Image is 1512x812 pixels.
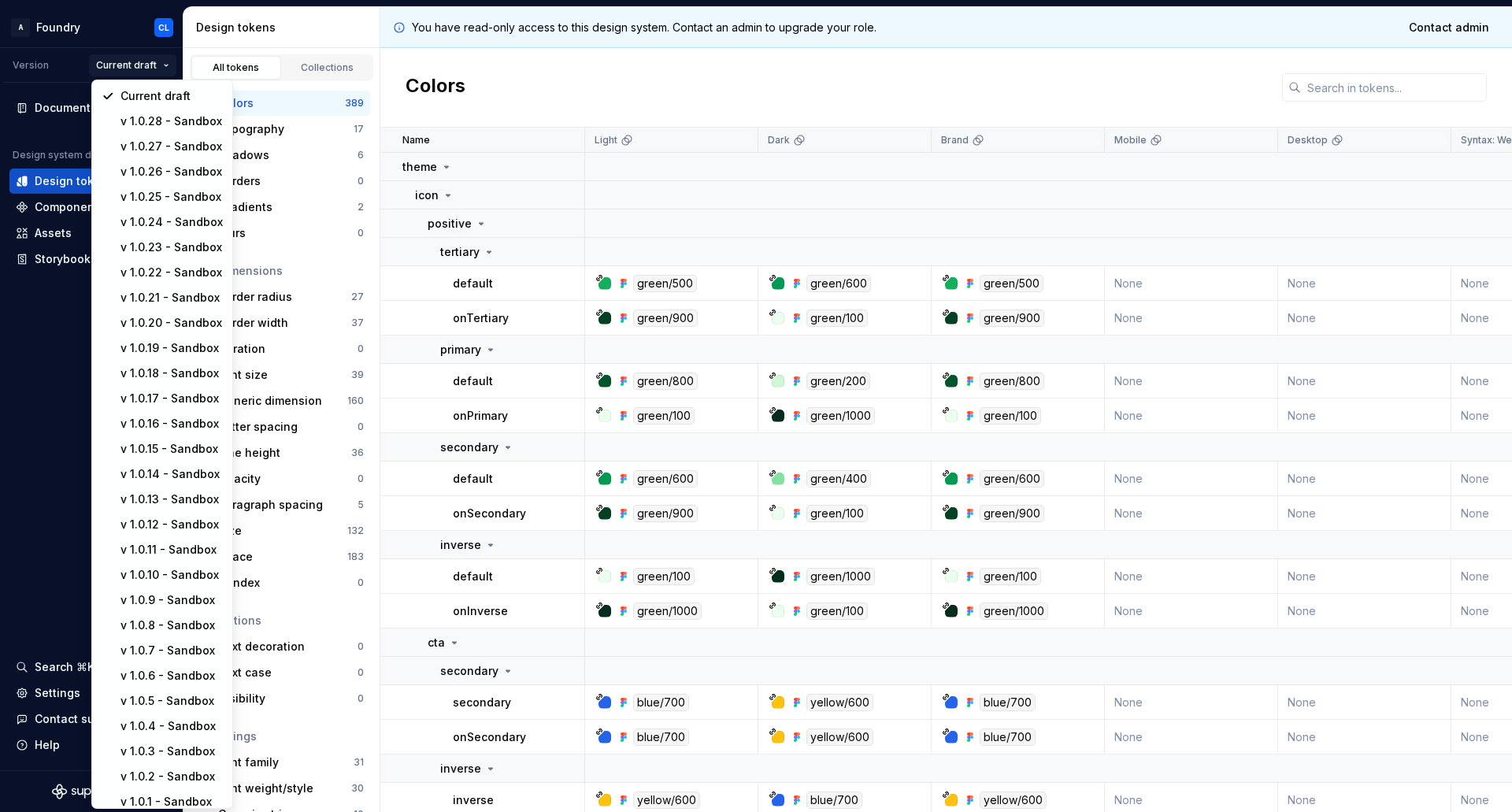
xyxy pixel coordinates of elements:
[120,416,223,432] div: v 1.0.16 - Sandbox
[120,441,223,457] div: v 1.0.15 - Sandbox
[120,517,223,532] div: v 1.0.12 - Sandbox
[120,643,223,658] div: v 1.0.7 - Sandbox
[120,542,223,558] div: v 1.0.11 - Sandbox
[120,769,223,784] div: v 1.0.2 - Sandbox
[120,340,223,356] div: v 1.0.19 - Sandbox
[120,189,223,205] div: v 1.0.25 - Sandbox
[120,315,223,331] div: v 1.0.20 - Sandbox
[120,164,223,180] div: v 1.0.26 - Sandbox
[120,113,223,129] div: v 1.0.28 - Sandbox
[120,592,223,608] div: v 1.0.9 - Sandbox
[120,491,223,507] div: v 1.0.13 - Sandbox
[120,290,223,306] div: v 1.0.21 - Sandbox
[120,567,223,583] div: v 1.0.10 - Sandbox
[120,391,223,406] div: v 1.0.17 - Sandbox
[120,466,223,482] div: v 1.0.14 - Sandbox
[120,668,223,684] div: v 1.0.6 - Sandbox
[120,139,223,154] div: v 1.0.27 - Sandbox
[120,365,223,381] div: v 1.0.18 - Sandbox
[120,794,223,810] div: v 1.0.1 - Sandbox
[120,214,223,230] div: v 1.0.24 - Sandbox
[120,693,223,709] div: v 1.0.5 - Sandbox
[120,718,223,734] div: v 1.0.4 - Sandbox
[120,617,223,633] div: v 1.0.8 - Sandbox
[120,743,223,759] div: v 1.0.3 - Sandbox
[120,88,223,104] div: Current draft
[120,239,223,255] div: v 1.0.23 - Sandbox
[120,265,223,280] div: v 1.0.22 - Sandbox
